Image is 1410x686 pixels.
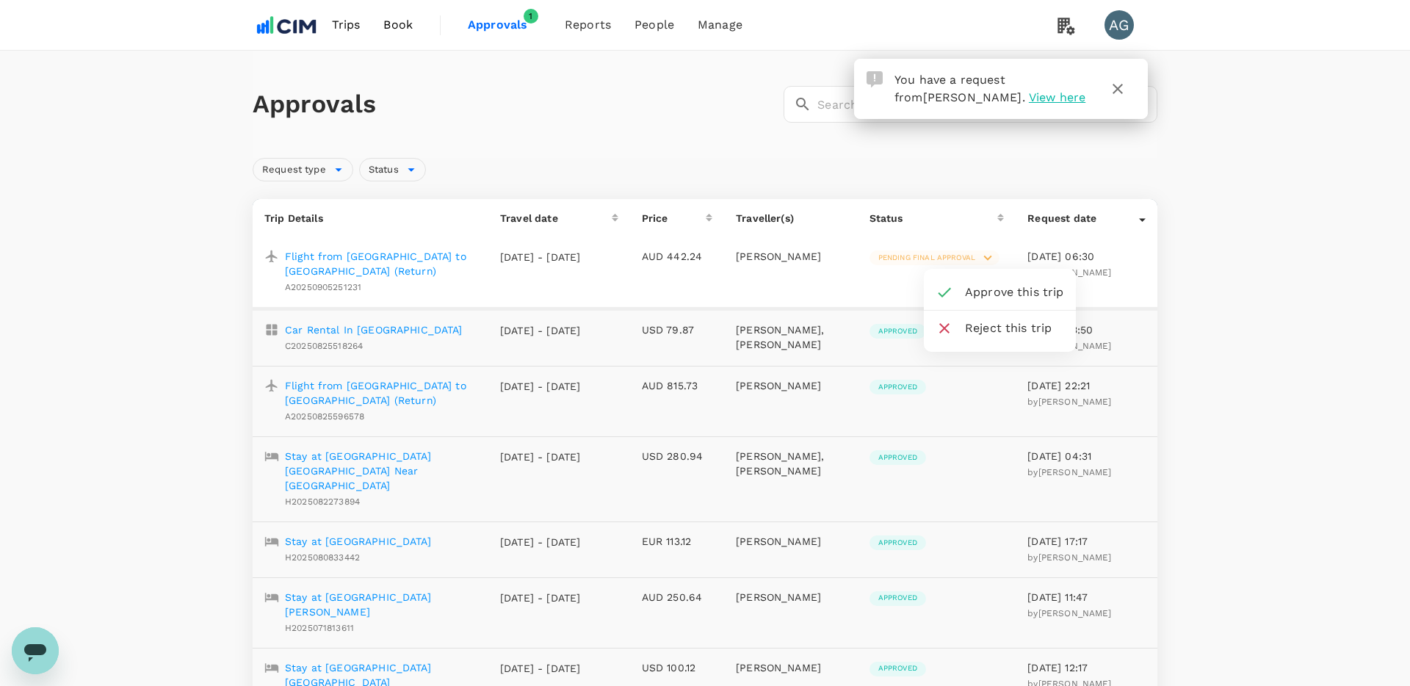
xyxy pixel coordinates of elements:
span: Reject this trip [965,319,1064,337]
span: View here [1029,90,1085,104]
img: Approval Request [867,71,883,87]
span: You have a request from . [894,73,1025,104]
span: [PERSON_NAME] [923,90,1022,104]
span: Approve this trip [965,284,1064,301]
